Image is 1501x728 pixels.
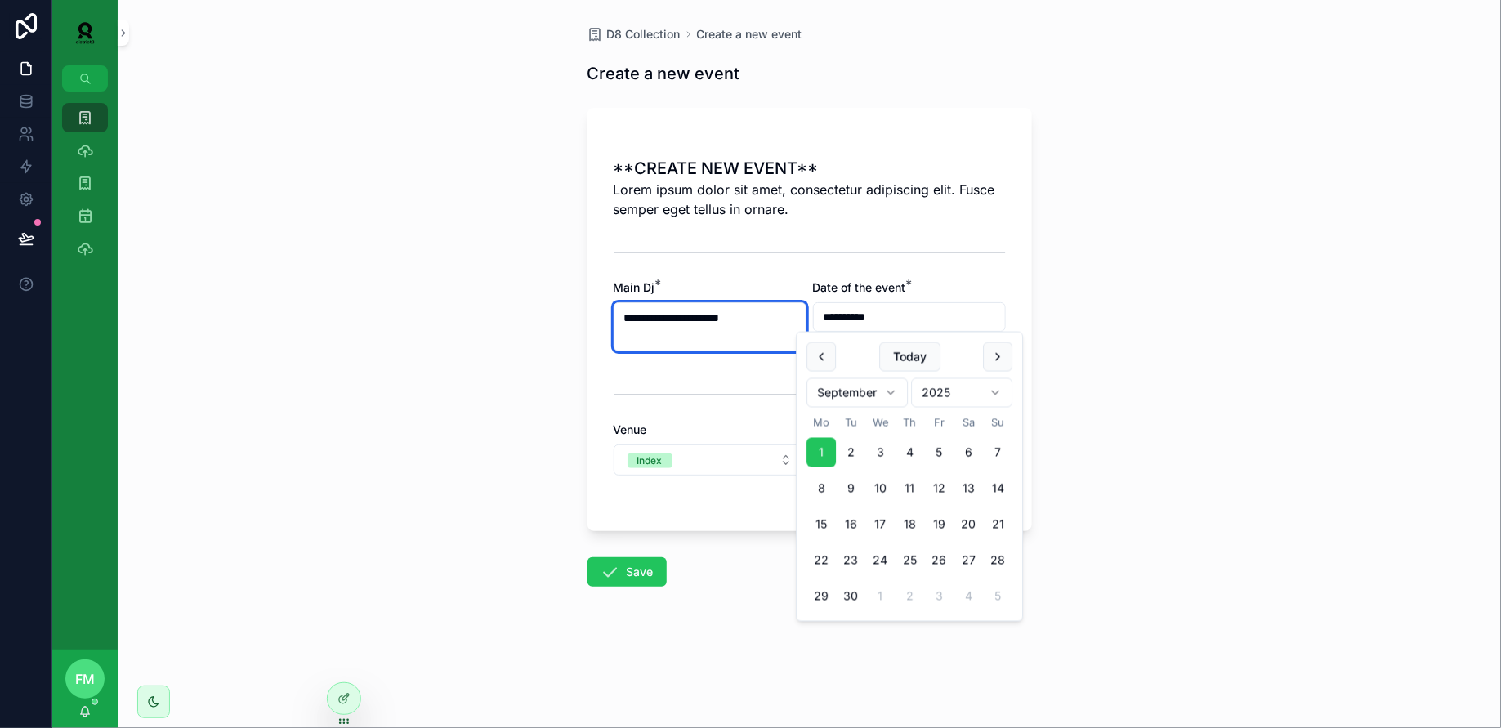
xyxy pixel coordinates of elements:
[895,546,924,575] button: Thursday, 25 September 2025
[865,510,895,539] button: Wednesday, 17 September 2025
[983,474,1012,503] button: Sunday, 14 September 2025
[836,546,865,575] button: Tuesday, 23 September 2025
[614,157,1006,180] h1: **CREATE NEW EVENT**
[895,474,924,503] button: Thursday, 11 September 2025
[614,422,647,436] span: Venue
[924,546,954,575] button: Friday, 26 September 2025
[75,669,95,689] span: FM
[865,546,895,575] button: Wednesday, 24 September 2025
[924,510,954,539] button: Friday, 19 September 2025
[607,26,681,42] span: D8 Collection
[836,438,865,467] button: Tuesday, 2 September 2025
[954,414,983,431] th: Saturday
[954,582,983,611] button: Saturday, 4 October 2025
[637,453,663,468] div: Index
[836,510,865,539] button: Tuesday, 16 September 2025
[895,438,924,467] button: Thursday, 4 September 2025
[806,438,836,467] button: Monday, 1 September 2025, selected
[836,582,865,611] button: Tuesday, 30 September 2025
[614,444,806,476] button: Select Button
[954,546,983,575] button: Saturday, 27 September 2025
[806,474,836,503] button: Monday, 8 September 2025
[924,582,954,611] button: Friday, 3 October 2025
[865,438,895,467] button: Wednesday, 3 September 2025
[806,414,1012,611] table: September 2025
[806,510,836,539] button: Monday, 15 September 2025
[895,510,924,539] button: Thursday, 18 September 2025
[697,26,802,42] a: Create a new event
[924,474,954,503] button: Friday, 12 September 2025
[865,582,895,611] button: Wednesday, 1 October 2025
[836,414,865,431] th: Tuesday
[587,557,667,587] button: Save
[895,414,924,431] th: Thursday
[806,414,836,431] th: Monday
[813,280,906,294] span: Date of the event
[983,546,1012,575] button: Sunday, 28 September 2025
[865,474,895,503] button: Wednesday, 10 September 2025
[614,280,655,294] span: Main Dj
[587,62,740,85] h1: Create a new event
[983,582,1012,611] button: Sunday, 5 October 2025
[806,546,836,575] button: Monday, 22 September 2025
[806,582,836,611] button: Monday, 29 September 2025
[924,414,954,431] th: Friday
[52,92,118,284] div: scrollable content
[836,474,865,503] button: Tuesday, 9 September 2025
[865,414,895,431] th: Wednesday
[954,438,983,467] button: Saturday, 6 September 2025
[65,20,105,46] img: App logo
[614,180,1006,219] span: Lorem ipsum dolor sit amet, consectetur adipiscing elit. Fusce semper eget tellus in ornare.
[879,342,940,372] button: Today
[587,26,681,42] a: D8 Collection
[983,438,1012,467] button: Sunday, 7 September 2025
[895,582,924,611] button: Thursday, 2 October 2025
[954,474,983,503] button: Saturday, 13 September 2025
[924,438,954,467] button: Friday, 5 September 2025
[983,510,1012,539] button: Sunday, 21 September 2025
[954,510,983,539] button: Saturday, 20 September 2025
[983,414,1012,431] th: Sunday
